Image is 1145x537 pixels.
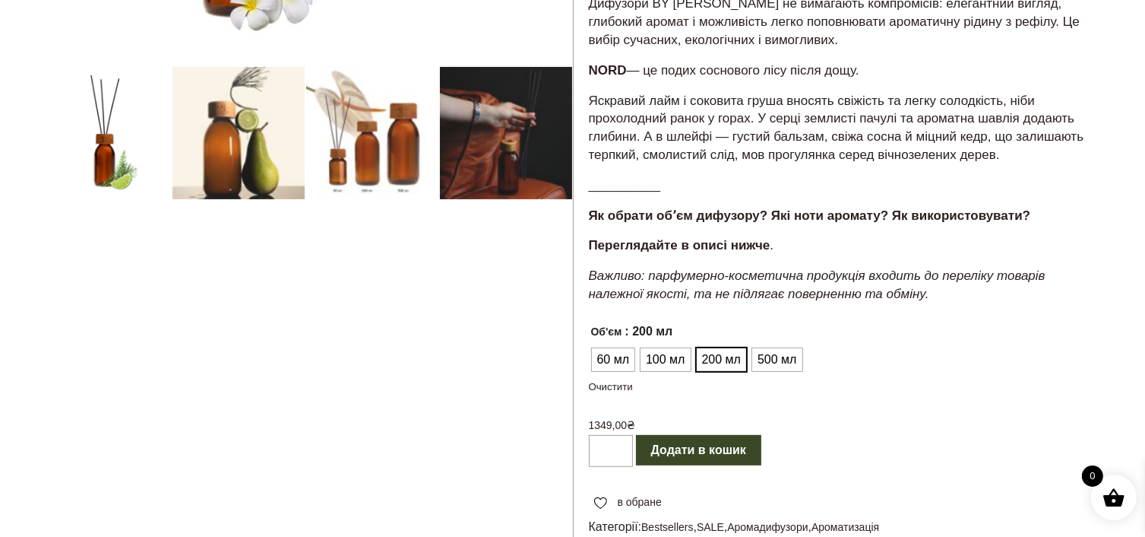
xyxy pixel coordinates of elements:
[754,348,800,372] span: 500 мл
[591,319,622,344] label: Об'єм
[1082,466,1103,487] span: 0
[589,62,1093,80] p: — це подих соснового лісу після дощу.
[589,419,636,431] bdi: 1349,00
[593,348,634,372] span: 60 мл
[727,521,808,533] a: Аромадифузори
[589,92,1093,164] p: Яскравий лайм і соковита груша вносять свіжість та легку солодкість, ніби прохолодний ранок у гор...
[589,208,1031,223] strong: Як обрати обʼєм дифузору? Які ноти аромату? Як використовувати?
[589,345,802,374] ul: Об'єм
[698,348,745,372] span: 200 мл
[752,348,802,371] li: 500 мл
[697,521,724,533] a: SALE
[589,238,770,253] strong: Переглядайте в описі нижче
[589,268,1045,301] em: Важливо: парфумерно-косметична продукція входить до переліку товарів належної якості, та не підля...
[589,518,1093,536] span: Категорії: , , ,
[641,521,693,533] a: Bestsellers
[589,237,1093,255] p: .
[641,348,690,371] li: 100 мл
[589,176,1093,195] p: __________
[811,521,879,533] a: Ароматизація
[627,419,635,431] span: ₴
[589,63,627,78] strong: NORD
[589,435,633,467] input: Кількість товару
[589,381,633,392] a: Очистити
[636,435,761,466] button: Додати в кошик
[625,319,672,344] span: : 200 мл
[642,348,688,372] span: 100 мл
[594,497,607,510] img: unfavourite.svg
[618,494,662,510] span: в обране
[589,494,667,510] a: в обране
[592,348,635,371] li: 60 мл
[697,348,746,371] li: 200 мл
